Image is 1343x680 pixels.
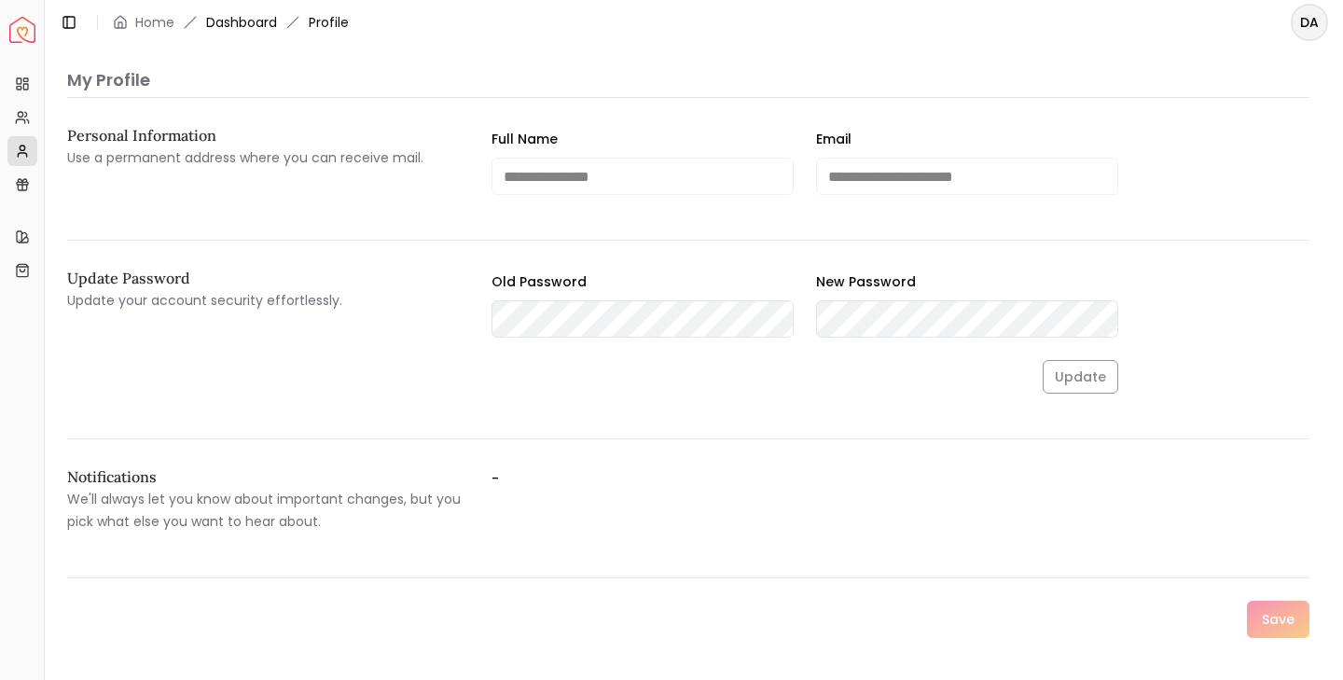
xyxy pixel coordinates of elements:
[113,13,349,32] nav: breadcrumb
[67,488,462,533] p: We'll always let you know about important changes, but you pick what else you want to hear about.
[67,146,462,169] p: Use a permanent address where you can receive mail.
[492,130,558,148] label: Full Name
[1293,6,1326,39] span: DA
[206,13,277,32] a: Dashboard
[309,13,349,32] span: Profile
[67,469,462,484] h2: Notifications
[816,130,851,148] label: Email
[1291,4,1328,41] button: DA
[67,67,1309,93] p: My Profile
[492,469,886,533] label: -
[67,271,462,285] h2: Update Password
[9,17,35,43] a: Spacejoy
[135,13,174,32] a: Home
[492,272,587,291] label: Old Password
[67,289,462,312] p: Update your account security effortlessly.
[67,128,462,143] h2: Personal Information
[816,272,916,291] label: New Password
[9,17,35,43] img: Spacejoy Logo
